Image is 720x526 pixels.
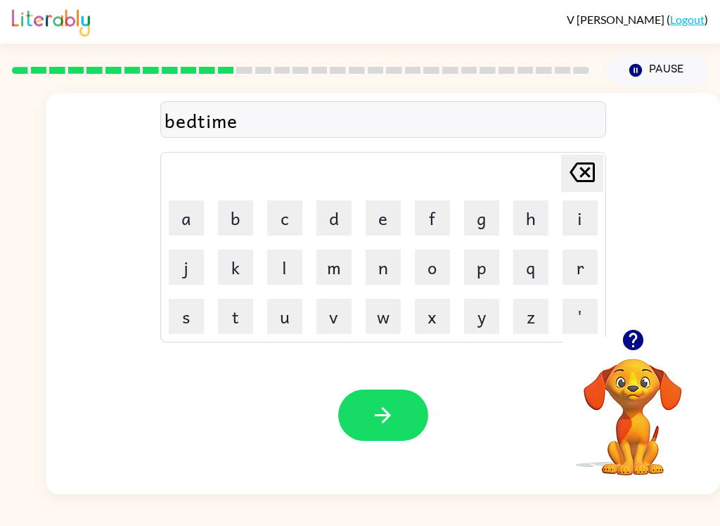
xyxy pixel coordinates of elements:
[366,200,401,236] button: e
[366,299,401,334] button: w
[464,200,499,236] button: g
[267,250,302,285] button: l
[567,13,667,26] span: V [PERSON_NAME]
[464,299,499,334] button: y
[562,200,598,236] button: i
[267,200,302,236] button: c
[415,200,450,236] button: f
[415,250,450,285] button: o
[169,250,204,285] button: j
[169,200,204,236] button: a
[366,250,401,285] button: n
[562,299,598,334] button: '
[218,250,253,285] button: k
[562,337,703,477] video: Your browser must support playing .mp4 files to use Literably. Please try using another browser.
[567,13,708,26] div: ( )
[316,299,352,334] button: v
[169,299,204,334] button: s
[513,200,548,236] button: h
[316,200,352,236] button: d
[12,6,90,37] img: Literably
[464,250,499,285] button: p
[267,299,302,334] button: u
[606,54,708,86] button: Pause
[415,299,450,334] button: x
[513,299,548,334] button: z
[670,13,705,26] a: Logout
[562,250,598,285] button: r
[218,299,253,334] button: t
[218,200,253,236] button: b
[513,250,548,285] button: q
[165,105,602,135] div: bedtime
[316,250,352,285] button: m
